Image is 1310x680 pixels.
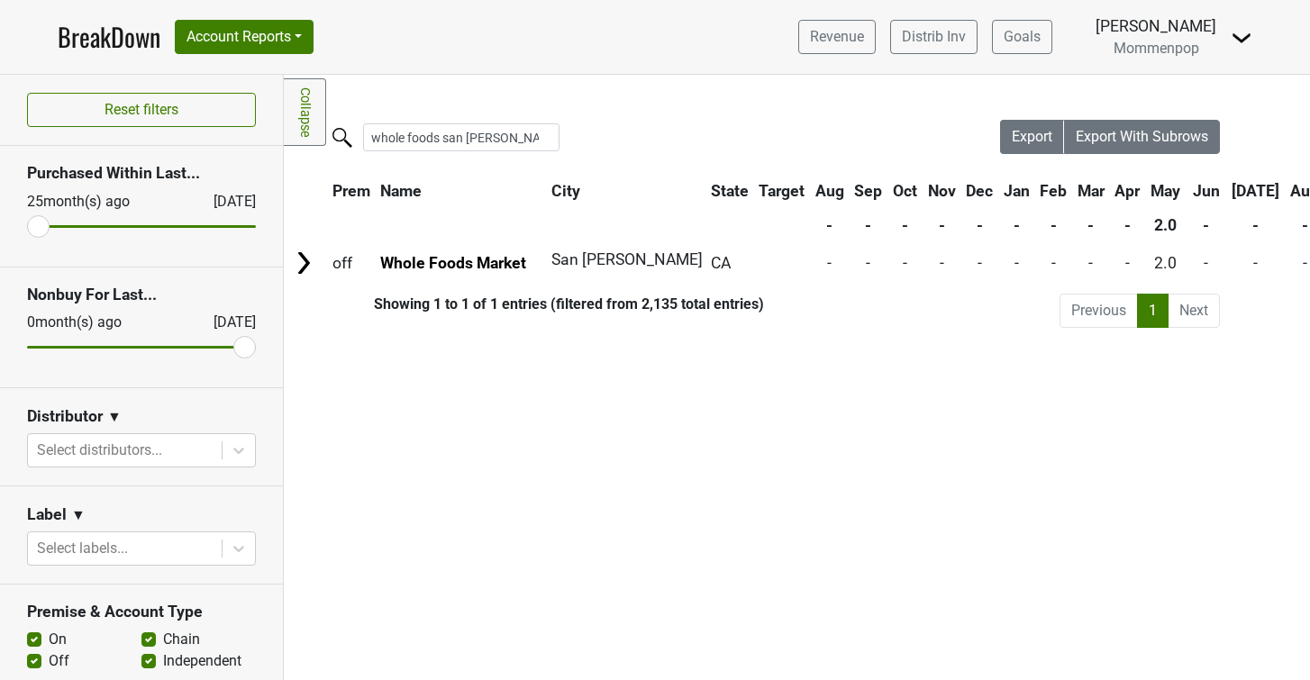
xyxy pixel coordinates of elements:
[754,175,809,207] th: Target: activate to sort column ascending
[888,209,922,241] th: -
[1253,254,1258,272] span: -
[706,175,753,207] th: State: activate to sort column ascending
[286,175,326,207] th: &nbsp;: activate to sort column ascending
[1064,120,1220,154] button: Export With Subrows
[1096,14,1216,38] div: [PERSON_NAME]
[27,603,256,621] h3: Premise & Account Type
[197,191,256,213] div: [DATE]
[197,312,256,333] div: [DATE]
[1111,175,1145,207] th: Apr: activate to sort column ascending
[1014,254,1019,272] span: -
[1228,175,1285,207] th: Jul: activate to sort column ascending
[27,505,67,524] h3: Label
[1228,209,1285,241] th: -
[290,249,317,277] img: Arrow right
[827,254,832,272] span: -
[27,191,170,213] div: 25 month(s) ago
[923,209,960,241] th: -
[1154,254,1177,272] span: 2.0
[163,629,200,650] label: Chain
[284,295,764,313] div: Showing 1 to 1 of 1 entries (filtered from 2,135 total entries)
[866,254,870,272] span: -
[1114,40,1199,57] span: Mommenpop
[1000,120,1065,154] button: Export
[999,175,1034,207] th: Jan: activate to sort column ascending
[903,254,907,272] span: -
[890,20,978,54] a: Distrib Inv
[1073,175,1109,207] th: Mar: activate to sort column ascending
[547,175,696,207] th: City: activate to sort column ascending
[58,18,160,56] a: BreakDown
[811,175,849,207] th: Aug: activate to sort column ascending
[1187,175,1226,207] th: Jun: activate to sort column ascending
[798,20,876,54] a: Revenue
[380,182,422,200] span: Name
[328,175,375,207] th: Prem: activate to sort column ascending
[1051,254,1056,272] span: -
[1303,254,1307,272] span: -
[1076,128,1208,145] span: Export With Subrows
[711,254,731,272] span: CA
[1187,209,1226,241] th: -
[888,175,922,207] th: Oct: activate to sort column ascending
[851,209,887,241] th: -
[175,20,314,54] button: Account Reports
[1125,254,1130,272] span: -
[163,650,241,672] label: Independent
[759,182,805,200] span: Target
[923,175,960,207] th: Nov: activate to sort column ascending
[332,182,370,200] span: Prem
[961,175,997,207] th: Dec: activate to sort column ascending
[1111,209,1145,241] th: -
[999,209,1034,241] th: -
[1088,254,1093,272] span: -
[1146,209,1185,241] th: 2.0
[27,286,256,304] h3: Nonbuy For Last...
[27,93,256,127] button: Reset filters
[27,312,170,333] div: 0 month(s) ago
[107,406,122,428] span: ▼
[1146,175,1185,207] th: May: activate to sort column ascending
[978,254,982,272] span: -
[992,20,1052,54] a: Goals
[49,650,69,672] label: Off
[71,504,86,526] span: ▼
[1137,294,1169,328] a: 1
[27,164,256,183] h3: Purchased Within Last...
[1073,209,1109,241] th: -
[1012,128,1052,145] span: Export
[284,78,326,146] a: Collapse
[961,209,997,241] th: -
[811,209,849,241] th: -
[377,175,545,207] th: Name: activate to sort column ascending
[1036,175,1072,207] th: Feb: activate to sort column ascending
[1231,27,1252,49] img: Dropdown Menu
[380,254,526,272] a: Whole Foods Market
[1036,209,1072,241] th: -
[551,250,703,268] span: San [PERSON_NAME]
[328,243,375,282] td: off
[27,407,103,426] h3: Distributor
[940,254,944,272] span: -
[851,175,887,207] th: Sep: activate to sort column ascending
[49,629,67,650] label: On
[1204,254,1208,272] span: -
